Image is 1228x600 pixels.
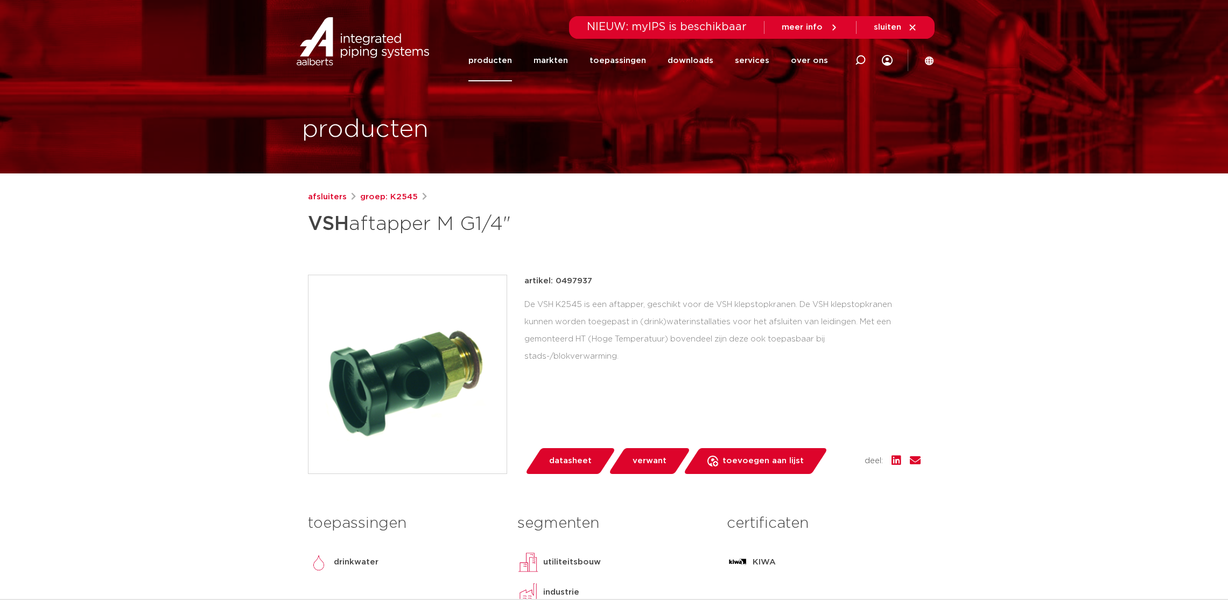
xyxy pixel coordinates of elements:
a: over ons [791,40,828,81]
p: artikel: 0497937 [524,275,592,288]
img: KIWA [727,552,748,573]
a: verwant [608,448,691,474]
span: NIEUW: myIPS is beschikbaar [587,22,747,32]
strong: VSH [308,214,349,234]
span: meer info [782,23,823,31]
p: KIWA [753,556,776,569]
span: datasheet [549,452,592,470]
a: afsluiters [308,191,347,204]
img: utiliteitsbouw [517,552,539,573]
p: drinkwater [334,556,378,569]
p: industrie [543,586,579,599]
span: toevoegen aan lijst [722,452,804,470]
img: drinkwater [308,552,329,573]
h1: aftapper M G1/4" [308,208,712,240]
span: verwant [633,452,666,470]
a: downloads [668,40,713,81]
a: services [735,40,769,81]
a: toepassingen [590,40,646,81]
h3: segmenten [517,513,711,534]
a: datasheet [524,448,616,474]
span: sluiten [874,23,901,31]
img: Product Image for VSH aftapper M G1/4" [308,275,507,473]
p: utiliteitsbouw [543,556,601,569]
nav: Menu [468,40,828,81]
a: markten [534,40,568,81]
h3: certificaten [727,513,920,534]
h3: toepassingen [308,513,501,534]
div: De VSH K2545 is een aftapper, geschikt voor de VSH klepstopkranen. De VSH klepstopkranen kunnen w... [524,296,921,365]
a: sluiten [874,23,917,32]
a: producten [468,40,512,81]
a: groep: K2545 [360,191,418,204]
a: meer info [782,23,839,32]
span: deel: [865,455,883,468]
h1: producten [302,113,429,147]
